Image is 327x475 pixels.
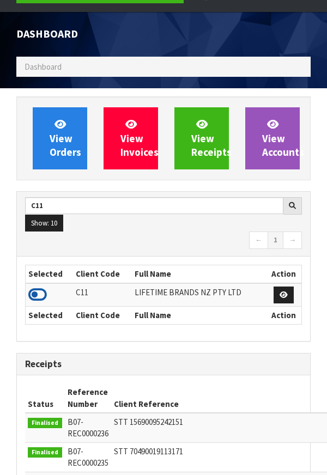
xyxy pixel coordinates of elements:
span: B07-REC0000236 [68,417,108,439]
span: Dashboard [16,27,78,40]
button: Show: 10 [25,215,63,232]
th: Full Name [132,307,265,324]
a: ViewReceipts [174,107,229,169]
th: Selected [26,265,73,283]
span: B07-REC0000235 [68,446,108,468]
a: ViewOrders [33,107,87,169]
th: Full Name [132,265,265,283]
th: Status [25,383,65,413]
span: Dashboard [25,62,62,72]
nav: Page navigation [25,232,302,251]
span: View Receipts [191,118,232,159]
th: Action [265,265,301,283]
th: Reference Number [65,383,111,413]
h3: Receipts [25,359,302,369]
a: ViewInvoices [104,107,158,169]
a: ViewAccounts [245,107,300,169]
span: STT 15690095242151 [114,417,183,427]
span: View Invoices [120,118,159,159]
span: STT 70490019113171 [114,446,183,456]
span: View Orders [50,118,81,159]
th: Action [265,307,301,324]
a: → [283,232,302,249]
a: ← [249,232,268,249]
span: Finalised [28,447,62,458]
span: View Accounts [262,118,304,159]
span: Finalised [28,418,62,429]
a: 1 [268,232,283,249]
th: Client Code [73,265,132,283]
td: C11 [73,283,132,307]
th: Client Code [73,307,132,324]
input: Search clients [25,197,283,214]
td: LIFETIME BRANDS NZ PTY LTD [132,283,265,307]
th: Selected [26,307,73,324]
